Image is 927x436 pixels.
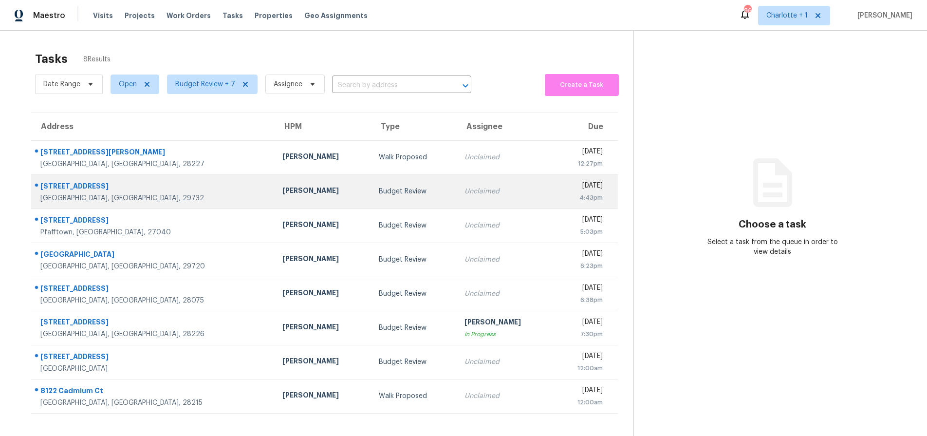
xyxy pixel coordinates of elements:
div: 86 [744,6,751,16]
div: 4:43pm [561,193,603,203]
div: Unclaimed [464,187,545,196]
div: [PERSON_NAME] [282,288,363,300]
div: Walk Proposed [379,152,449,162]
div: Unclaimed [464,391,545,401]
div: Budget Review [379,187,449,196]
span: Budget Review + 7 [175,79,235,89]
div: Unclaimed [464,221,545,230]
div: [DATE] [561,283,603,295]
div: [STREET_ADDRESS] [40,215,267,227]
span: Properties [255,11,293,20]
span: Work Orders [167,11,211,20]
h3: Choose a task [739,220,806,229]
div: [DATE] [561,385,603,398]
div: Budget Review [379,255,449,265]
div: [PERSON_NAME] [282,356,363,368]
div: [GEOGRAPHIC_DATA], [GEOGRAPHIC_DATA], 28215 [40,398,267,408]
div: Walk Proposed [379,391,449,401]
div: [GEOGRAPHIC_DATA] [40,249,267,262]
div: [PERSON_NAME] [282,390,363,402]
input: Search by address [332,78,444,93]
div: [GEOGRAPHIC_DATA], [GEOGRAPHIC_DATA], 28075 [40,296,267,305]
span: Create a Task [550,79,614,91]
div: 7:30pm [561,329,603,339]
div: [STREET_ADDRESS][PERSON_NAME] [40,147,267,159]
div: 8122 Cadmium Ct [40,386,267,398]
span: Projects [125,11,155,20]
div: [STREET_ADDRESS] [40,317,267,329]
div: [PERSON_NAME] [282,186,363,198]
span: [PERSON_NAME] [853,11,912,20]
div: [PERSON_NAME] [282,220,363,232]
div: [DATE] [561,249,603,261]
div: [DATE] [561,181,603,193]
div: Unclaimed [464,289,545,299]
div: Unclaimed [464,357,545,367]
div: Pfafftown, [GEOGRAPHIC_DATA], 27040 [40,227,267,237]
th: Assignee [457,113,553,140]
div: [DATE] [561,351,603,363]
div: Budget Review [379,323,449,333]
th: HPM [275,113,371,140]
div: Unclaimed [464,255,545,265]
span: Tasks [222,12,243,19]
h2: Tasks [35,54,68,64]
span: Visits [93,11,113,20]
div: Budget Review [379,357,449,367]
span: Geo Assignments [304,11,368,20]
div: [DATE] [561,317,603,329]
div: [GEOGRAPHIC_DATA], [GEOGRAPHIC_DATA], 28226 [40,329,267,339]
div: [GEOGRAPHIC_DATA], [GEOGRAPHIC_DATA], 29732 [40,193,267,203]
div: [GEOGRAPHIC_DATA], [GEOGRAPHIC_DATA], 29720 [40,262,267,271]
span: 8 Results [83,55,111,64]
div: 5:03pm [561,227,603,237]
span: Maestro [33,11,65,20]
span: Date Range [43,79,80,89]
div: 6:23pm [561,261,603,271]
div: [PERSON_NAME] [282,322,363,334]
div: [PERSON_NAME] [282,254,363,266]
button: Open [459,79,472,93]
button: Create a Task [545,74,619,96]
div: 12:00am [561,363,603,373]
span: Open [119,79,137,89]
div: [STREET_ADDRESS] [40,284,267,296]
div: [STREET_ADDRESS] [40,181,267,193]
th: Due [553,113,618,140]
div: Budget Review [379,289,449,299]
th: Address [31,113,275,140]
div: 12:00am [561,398,603,407]
div: Budget Review [379,221,449,230]
div: [DATE] [561,215,603,227]
div: In Progress [464,329,545,339]
span: Charlotte + 1 [766,11,808,20]
div: Unclaimed [464,152,545,162]
div: 6:38pm [561,295,603,305]
div: [GEOGRAPHIC_DATA] [40,364,267,374]
th: Type [371,113,457,140]
div: [GEOGRAPHIC_DATA], [GEOGRAPHIC_DATA], 28227 [40,159,267,169]
div: [STREET_ADDRESS] [40,352,267,364]
div: [PERSON_NAME] [282,152,363,164]
div: [DATE] [561,147,603,159]
div: Select a task from the queue in order to view details [703,237,842,257]
div: [PERSON_NAME] [464,317,545,329]
div: 12:27pm [561,159,603,169]
span: Assignee [274,79,302,89]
